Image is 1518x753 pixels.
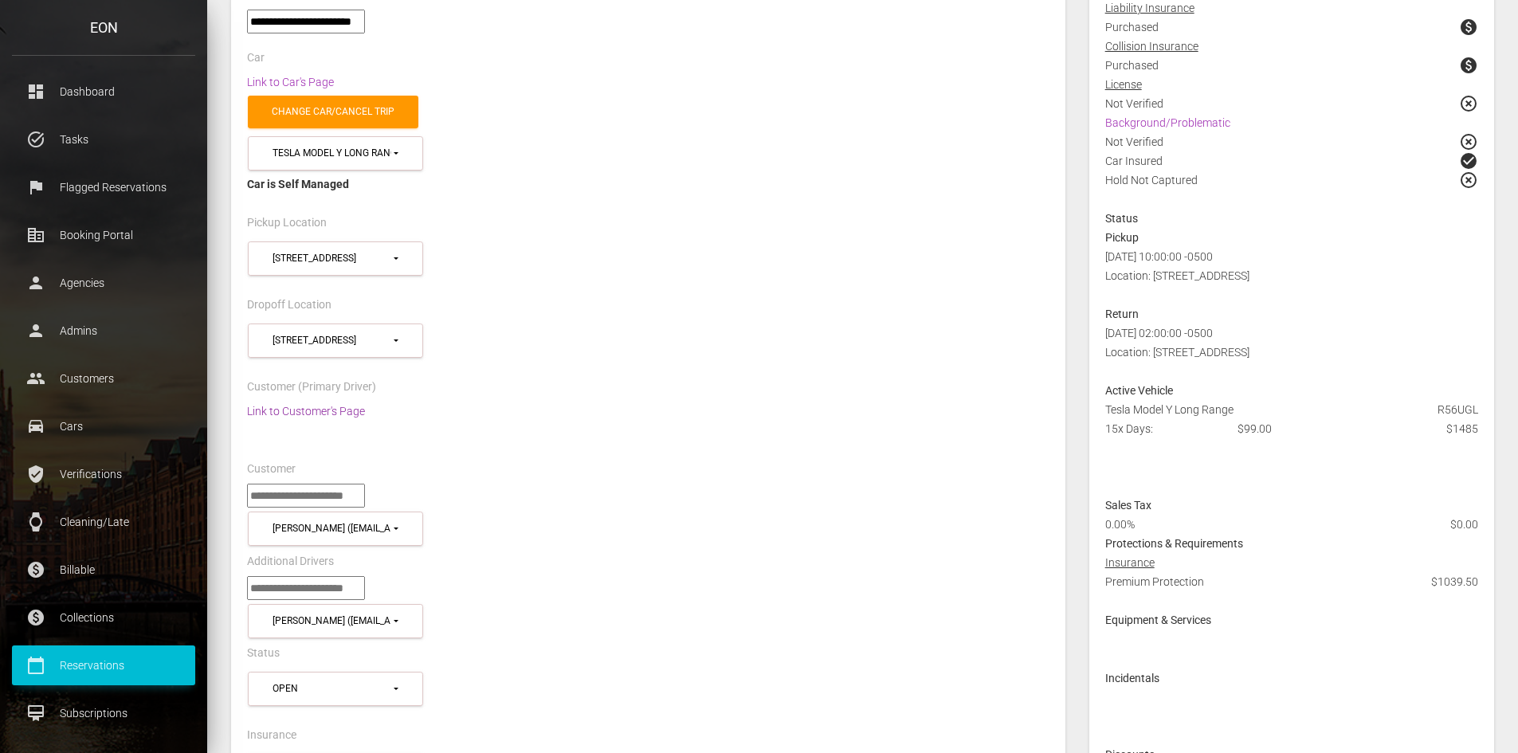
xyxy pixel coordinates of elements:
[24,175,183,199] p: Flagged Reservations
[1093,94,1490,113] div: Not Verified
[1093,171,1490,209] div: Hold Not Captured
[1105,384,1173,397] strong: Active Vehicle
[1450,515,1478,534] span: $0.00
[1093,18,1490,37] div: Purchased
[273,147,391,160] div: Tesla Model Y Long Range (R56UGL in 90245)
[1459,18,1478,37] span: paid
[1226,419,1358,438] div: $99.00
[247,405,365,418] a: Link to Customer's Page
[1093,132,1490,151] div: Not Verified
[12,645,195,685] a: calendar_today Reservations
[12,502,195,542] a: watch Cleaning/Late
[1459,151,1478,171] span: check_circle
[247,175,1049,194] div: Car is Self Managed
[24,558,183,582] p: Billable
[12,215,195,255] a: corporate_fare Booking Portal
[12,72,195,112] a: dashboard Dashboard
[1105,116,1230,129] a: Background/Problematic
[24,414,183,438] p: Cars
[273,252,391,265] div: [STREET_ADDRESS]
[1105,327,1249,359] span: [DATE] 02:00:00 -0500 Location: [STREET_ADDRESS]
[24,271,183,295] p: Agencies
[247,215,327,231] label: Pickup Location
[24,223,183,247] p: Booking Portal
[1093,151,1490,171] div: Car Insured
[24,653,183,677] p: Reservations
[248,604,423,638] button: WEIQI CAO (75430743@qq.com)
[12,359,195,398] a: people Customers
[1093,400,1490,419] div: Tesla Model Y Long Range
[247,379,376,395] label: Customer (Primary Driver)
[247,297,331,313] label: Dropoff Location
[1446,419,1478,438] span: $1485
[1093,56,1490,75] div: Purchased
[247,76,334,88] a: Link to Car's Page
[12,550,195,590] a: paid Billable
[24,606,183,629] p: Collections
[1105,537,1243,550] strong: Protections & Requirements
[24,462,183,486] p: Verifications
[1093,419,1226,438] div: 15x Days:
[1105,672,1159,684] strong: Incidentals
[12,311,195,351] a: person Admins
[24,80,183,104] p: Dashboard
[1105,40,1198,53] u: Collision Insurance
[247,554,334,570] label: Additional Drivers
[12,693,195,733] a: card_membership Subscriptions
[24,319,183,343] p: Admins
[247,50,265,66] label: Car
[1105,308,1139,320] strong: Return
[24,367,183,390] p: Customers
[273,522,391,535] div: [PERSON_NAME] ([EMAIL_ADDRESS][DOMAIN_NAME])
[1105,250,1249,282] span: [DATE] 10:00:00 -0500 Location: [STREET_ADDRESS]
[248,672,423,706] button: Open
[247,728,296,743] label: Insurance
[248,324,423,358] button: 1960 E Grand Ave (90245)
[247,461,296,477] label: Customer
[12,120,195,159] a: task_alt Tasks
[24,510,183,534] p: Cleaning/Late
[24,701,183,725] p: Subscriptions
[1431,572,1478,591] span: $1039.50
[12,598,195,637] a: paid Collections
[12,406,195,446] a: drive_eta Cars
[1105,78,1142,91] u: License
[248,512,423,546] button: WEIQI CAO (75430743@qq.com)
[1459,171,1478,190] span: highlight_off
[1105,556,1155,569] u: Insurance
[1459,132,1478,151] span: highlight_off
[1093,572,1490,610] div: Premium Protection
[24,127,183,151] p: Tasks
[247,645,280,661] label: Status
[1459,56,1478,75] span: paid
[248,241,423,276] button: 1960 E Grand Ave (90245)
[273,334,391,347] div: [STREET_ADDRESS]
[12,167,195,207] a: flag Flagged Reservations
[248,136,423,171] button: Tesla Model Y Long Range (R56UGL in 90245)
[273,682,391,696] div: Open
[1105,212,1138,225] strong: Status
[273,614,391,628] div: [PERSON_NAME] ([EMAIL_ADDRESS][DOMAIN_NAME])
[12,454,195,494] a: verified_user Verifications
[1105,614,1211,626] strong: Equipment & Services
[1105,2,1194,14] u: Liability Insurance
[1105,499,1151,512] strong: Sales Tax
[248,96,418,128] a: Change car/cancel trip
[1093,515,1358,534] div: 0.00%
[1459,94,1478,113] span: highlight_off
[1105,231,1139,244] strong: Pickup
[12,263,195,303] a: person Agencies
[1438,400,1478,419] span: R56UGL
